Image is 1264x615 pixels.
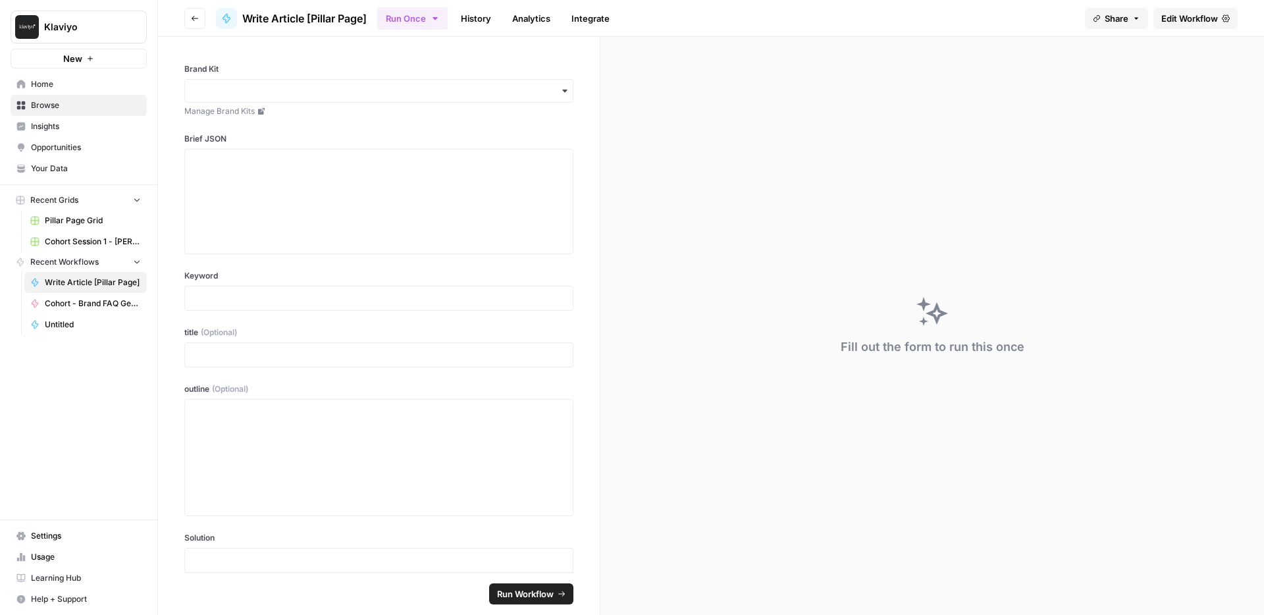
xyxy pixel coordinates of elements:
[30,194,78,206] span: Recent Grids
[31,78,141,90] span: Home
[184,327,573,338] label: title
[31,593,141,605] span: Help + Support
[841,338,1024,356] div: Fill out the form to run this once
[11,589,147,610] button: Help + Support
[564,8,618,29] a: Integrate
[11,568,147,589] a: Learning Hub
[31,530,141,542] span: Settings
[15,15,39,39] img: Klaviyo Logo
[11,525,147,547] a: Settings
[489,583,573,604] button: Run Workflow
[1153,8,1238,29] a: Edit Workflow
[184,105,573,117] a: Manage Brand Kits
[31,99,141,111] span: Browse
[24,231,147,252] a: Cohort Session 1 - [PERSON_NAME] workflow 1 Grid
[24,272,147,293] a: Write Article [Pillar Page]
[31,142,141,153] span: Opportunities
[11,49,147,68] button: New
[184,532,573,544] label: Solution
[497,587,554,601] span: Run Workflow
[30,256,99,268] span: Recent Workflows
[31,572,141,584] span: Learning Hub
[11,11,147,43] button: Workspace: Klaviyo
[24,314,147,335] a: Untitled
[212,383,248,395] span: (Optional)
[377,7,448,30] button: Run Once
[11,116,147,137] a: Insights
[31,163,141,174] span: Your Data
[1161,12,1218,25] span: Edit Workflow
[24,293,147,314] a: Cohort - Brand FAQ Generator ([PERSON_NAME])
[24,210,147,231] a: Pillar Page Grid
[11,252,147,272] button: Recent Workflows
[216,8,367,29] a: Write Article [Pillar Page]
[184,63,573,75] label: Brand Kit
[1105,12,1128,25] span: Share
[242,11,367,26] span: Write Article [Pillar Page]
[11,158,147,179] a: Your Data
[45,298,141,309] span: Cohort - Brand FAQ Generator ([PERSON_NAME])
[11,190,147,210] button: Recent Grids
[63,52,82,65] span: New
[31,120,141,132] span: Insights
[201,327,237,338] span: (Optional)
[11,137,147,158] a: Opportunities
[1085,8,1148,29] button: Share
[184,270,573,282] label: Keyword
[11,547,147,568] a: Usage
[184,133,573,145] label: Brief JSON
[31,551,141,563] span: Usage
[45,277,141,288] span: Write Article [Pillar Page]
[11,74,147,95] a: Home
[45,319,141,331] span: Untitled
[44,20,124,34] span: Klaviyo
[504,8,558,29] a: Analytics
[184,383,573,395] label: outline
[11,95,147,116] a: Browse
[45,236,141,248] span: Cohort Session 1 - [PERSON_NAME] workflow 1 Grid
[453,8,499,29] a: History
[45,215,141,227] span: Pillar Page Grid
